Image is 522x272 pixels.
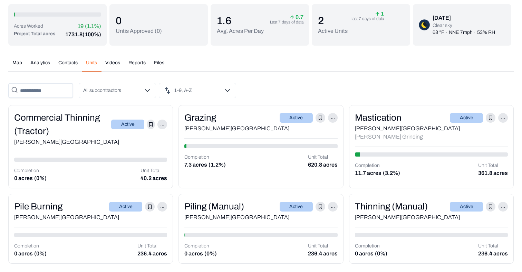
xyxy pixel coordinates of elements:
p: · [446,29,447,36]
p: Completion [184,154,226,161]
img: arrow [290,15,294,19]
p: Last 7 days of data [350,16,384,21]
div: Active [109,202,142,212]
div: Commercial Thinning (Tractor) [14,111,111,138]
div: Active [280,202,313,212]
div: Active [450,113,483,123]
p: (0%) [204,250,217,258]
div: Pile Burning [14,200,62,213]
button: Units [82,59,101,72]
p: Unit Total [478,243,508,250]
p: 1-9, A-Z [174,87,192,94]
p: 236.4 acres [308,250,338,258]
p: 236.4 acres [137,250,167,258]
p: ... [328,202,338,212]
p: 19 [78,22,84,30]
div: Mastication [355,111,402,124]
div: Grazing [184,111,216,124]
p: (1.1%) [85,22,101,30]
button: Videos [101,59,124,72]
p: ... [328,113,338,123]
p: Completion [14,243,47,250]
p: Project Total acres [14,30,56,39]
p: All subcontractors [83,87,121,94]
p: Unit Total [137,243,167,250]
div: [PERSON_NAME][GEOGRAPHIC_DATA] [184,213,337,222]
p: Avg. Acres Per Day [217,27,264,35]
div: [PERSON_NAME][GEOGRAPHIC_DATA] [184,124,337,133]
p: NNE 7mph [449,29,473,36]
div: Active [450,202,483,212]
p: ... [498,113,508,123]
p: 40.2 acres [141,174,167,182]
p: 1731.8 (100%) [65,30,101,39]
div: [PERSON_NAME][GEOGRAPHIC_DATA] [355,213,508,222]
p: Unit Total [308,154,338,161]
p: 2 [318,15,348,27]
p: Unit Total [478,162,508,169]
p: 0 acres [184,250,203,258]
p: Completion [355,243,387,250]
button: Analytics [26,59,54,72]
p: Completion [184,243,217,250]
p: 361.8 acres [478,169,508,177]
div: Active [111,120,144,129]
div: [PERSON_NAME][GEOGRAPHIC_DATA] [14,213,167,222]
p: Last 7 days of data [270,19,303,25]
p: 236.4 acres [478,250,508,258]
p: Completion [355,162,400,169]
p: 0 acres [14,250,33,258]
p: 68 °F [433,29,444,36]
p: 620.8 acres [308,161,338,169]
img: arrow [375,12,379,16]
p: (0%) [34,174,47,182]
p: (0%) [34,250,47,258]
p: 0 acres [355,250,374,258]
p: ... [157,120,167,129]
button: Files [150,59,168,72]
p: ... [498,202,508,212]
p: 7.3 acres [184,161,207,169]
p: · [474,29,476,36]
p: Untis Approved ( 0 ) [116,27,162,35]
p: 1.6 [217,15,264,27]
div: Active [280,113,313,123]
div: Piling (Manual) [184,200,244,213]
p: Unit Total [141,167,167,174]
p: 0 acres [14,174,33,182]
p: 11.7 acres [355,169,381,177]
button: Reports [124,59,150,72]
p: (1.2%) [209,161,226,169]
div: [PERSON_NAME][GEOGRAPHIC_DATA] [355,124,508,133]
p: (3.2%) [383,169,400,177]
button: Map [8,59,26,72]
p: 0 [116,15,162,27]
div: [PERSON_NAME] Grinding [355,133,508,141]
p: (0%) [375,250,387,258]
p: 0.7 [290,15,303,19]
img: clear-sky-night-D7zLJEpc.png [419,19,430,30]
button: All subcontractors [79,83,156,98]
div: [DATE] [433,14,495,22]
div: [PERSON_NAME][GEOGRAPHIC_DATA] [14,138,167,146]
p: 1 [375,12,384,16]
button: 1-9, A-Z [159,83,236,98]
p: Acres Worked [14,23,43,30]
p: Clear sky [433,22,495,29]
button: Contacts [54,59,82,72]
p: Active Units [318,27,348,35]
p: Unit Total [308,243,338,250]
p: Completion [14,167,47,174]
p: ... [157,202,167,212]
div: Thinning (Manual) [355,200,428,213]
p: 53% RH [477,29,495,36]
